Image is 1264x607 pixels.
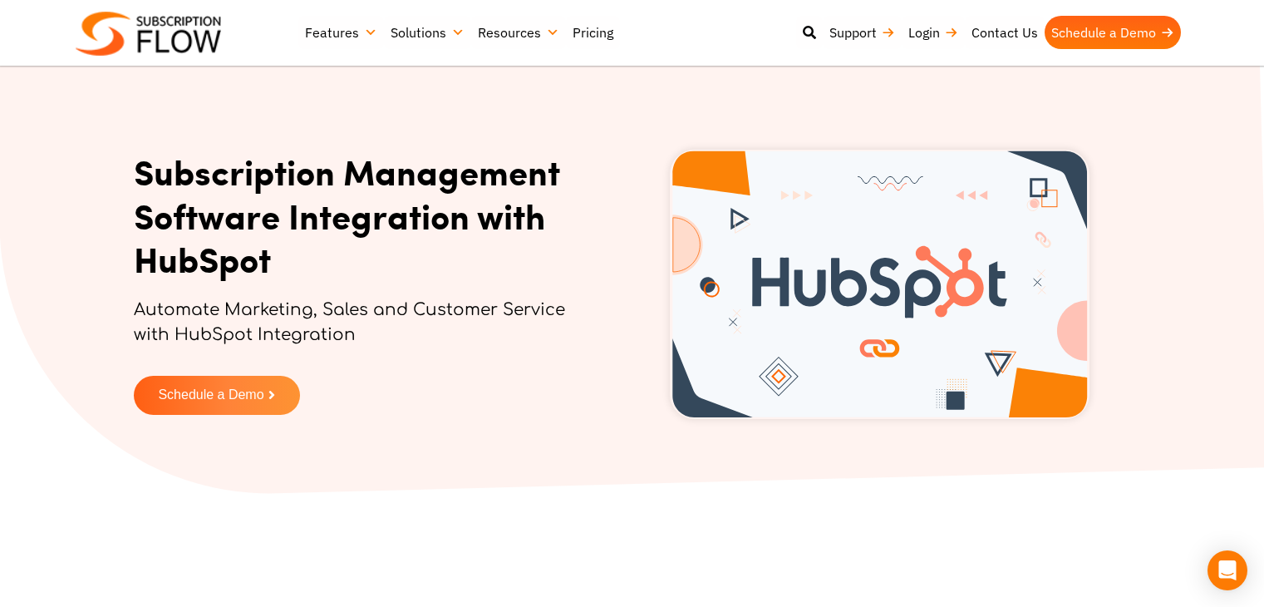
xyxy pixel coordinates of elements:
div: Open Intercom Messenger [1207,550,1247,590]
span: Schedule a Demo [158,388,263,402]
img: Subscriptionflow [76,12,221,56]
a: Contact Us [965,16,1045,49]
a: Pricing [566,16,620,49]
a: Features [298,16,384,49]
a: Resources [471,16,566,49]
a: Schedule a Demo [134,376,300,415]
img: Subscriptionflow-HubSpot-integration [670,150,1089,419]
p: Automate Marketing, Sales and Customer Service with HubSpot Integration [134,298,587,364]
h1: Subscription Management Software Integration with HubSpot [134,150,587,281]
a: Solutions [384,16,471,49]
a: Support [823,16,902,49]
a: Login [902,16,965,49]
a: Schedule a Demo [1045,16,1181,49]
